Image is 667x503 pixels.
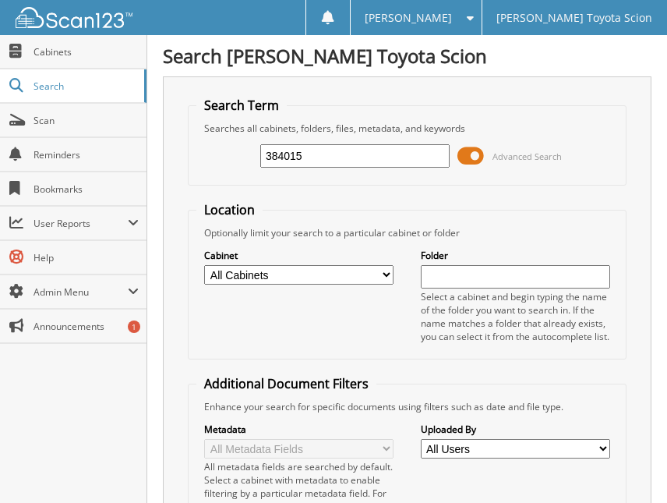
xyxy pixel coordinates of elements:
[34,251,139,264] span: Help
[196,375,376,392] legend: Additional Document Filters
[34,148,139,161] span: Reminders
[196,97,287,114] legend: Search Term
[16,7,132,28] img: scan123-logo-white.svg
[163,43,651,69] h1: Search [PERSON_NAME] Toyota Scion
[492,151,562,162] span: Advanced Search
[34,320,139,333] span: Announcements
[196,400,617,413] div: Enhance your search for specific documents using filters such as date and file type.
[34,80,136,93] span: Search
[196,226,617,239] div: Optionally limit your search to a particular cabinet or folder
[34,182,139,196] span: Bookmarks
[196,122,617,135] div: Searches all cabinets, folders, files, metadata, and keywords
[34,285,128,299] span: Admin Menu
[589,428,667,503] iframe: Chat Widget
[34,45,139,58] span: Cabinets
[34,217,128,230] span: User Reports
[196,201,263,218] legend: Location
[34,114,139,127] span: Scan
[365,13,452,23] span: [PERSON_NAME]
[204,423,393,436] label: Metadata
[421,290,610,343] div: Select a cabinet and begin typing the name of the folder you want to search in. If the name match...
[204,249,393,262] label: Cabinet
[496,13,652,23] span: [PERSON_NAME] Toyota Scion
[128,321,140,333] div: 1
[421,423,610,436] label: Uploaded By
[421,249,610,262] label: Folder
